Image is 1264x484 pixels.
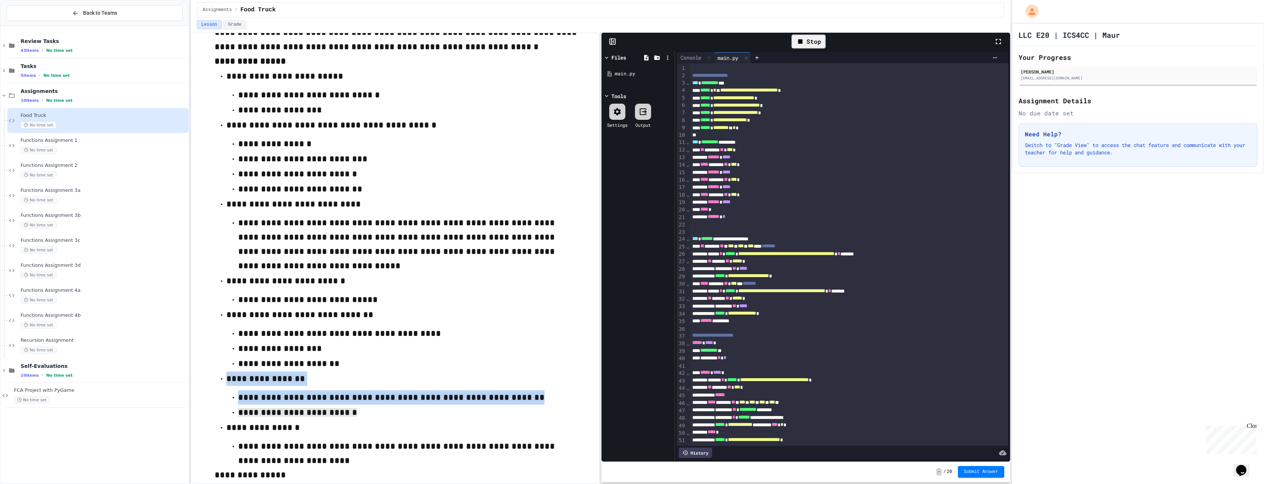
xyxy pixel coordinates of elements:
[677,385,686,392] div: 44
[714,54,742,62] div: main.py
[21,98,39,103] span: 10 items
[46,373,73,378] span: No time set
[686,296,690,302] span: Fold line
[677,333,686,340] div: 37
[42,47,43,53] span: •
[1019,30,1120,40] h1: LLC E20 | ICS4CC | Maur
[686,177,690,183] span: Fold line
[21,73,36,78] span: 5 items
[1018,3,1041,20] div: My Account
[677,370,686,377] div: 42
[677,318,686,325] div: 35
[7,5,183,21] button: Back to Teams
[21,347,57,354] span: No time set
[1019,52,1257,62] h2: Your Progress
[677,54,705,61] div: Console
[677,139,686,146] div: 11
[677,221,686,229] div: 22
[607,122,628,128] div: Settings
[677,52,714,63] div: Console
[21,322,57,329] span: No time set
[21,172,57,179] span: No time set
[21,337,187,344] span: Recursion Assignment
[677,206,686,214] div: 20
[677,407,686,415] div: 47
[677,243,686,251] div: 25
[1025,141,1251,156] p: Switch to "Grade View" to access the chat feature and communicate with your teacher for help and ...
[677,169,686,176] div: 15
[42,97,43,103] span: •
[21,197,57,204] span: No time set
[677,102,686,109] div: 6
[677,355,686,362] div: 40
[1021,68,1255,75] div: [PERSON_NAME]
[46,48,73,53] span: No time set
[677,258,686,265] div: 27
[677,437,686,444] div: 51
[686,341,690,347] span: Fold line
[615,70,672,78] div: main.py
[21,122,57,129] span: No time set
[714,52,751,63] div: main.py
[686,258,690,264] span: Fold line
[235,7,237,13] span: /
[677,303,686,310] div: 33
[677,295,686,303] div: 32
[686,400,690,406] span: Fold line
[3,3,51,47] div: Chat with us now!Close
[1021,75,1255,81] div: [EMAIL_ADDRESS][DOMAIN_NAME]
[21,247,57,254] span: No time set
[203,7,232,13] span: Assignments
[21,262,187,269] span: Functions Assignment 3d
[1025,130,1251,139] h3: Need Help?
[611,54,626,61] div: Files
[686,147,690,153] span: Fold line
[677,132,686,139] div: 10
[1019,96,1257,106] h2: Assignment Details
[677,109,686,116] div: 7
[686,281,690,287] span: Fold line
[21,373,39,378] span: 10 items
[677,65,686,72] div: 1
[677,146,686,154] div: 12
[686,207,690,212] span: Fold line
[21,162,187,169] span: Functions Assignment 2
[677,377,686,385] div: 43
[677,94,686,102] div: 5
[677,87,686,94] div: 4
[943,469,946,475] span: /
[1233,455,1257,477] iframe: chat widget
[686,385,690,391] span: Fold line
[677,79,686,87] div: 3
[39,72,40,78] span: •
[677,72,686,79] div: 2
[677,273,686,280] div: 29
[223,20,246,29] button: Grade
[21,88,187,94] span: Assignments
[677,400,686,407] div: 46
[21,287,187,294] span: Functions Assignment 4a
[83,9,117,17] span: Back to Teams
[686,244,690,250] span: Fold line
[936,468,942,476] span: -
[677,430,686,437] div: 50
[635,122,651,128] div: Output
[21,187,187,194] span: Functions Assignment 3a
[679,448,712,458] div: History
[21,297,57,304] span: No time set
[677,340,686,347] div: 38
[947,469,952,475] span: 20
[197,20,222,29] button: Lesson
[21,363,187,369] span: Self-Evaluations
[1203,423,1257,454] iframe: chat widget
[686,192,690,198] span: Fold line
[14,397,50,404] span: No time set
[677,184,686,191] div: 17
[21,112,187,119] span: Food Truck
[677,199,686,206] div: 19
[677,392,686,399] div: 45
[686,162,690,168] span: Fold line
[686,139,690,145] span: Fold line
[46,98,73,103] span: No time set
[686,80,690,86] span: Fold line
